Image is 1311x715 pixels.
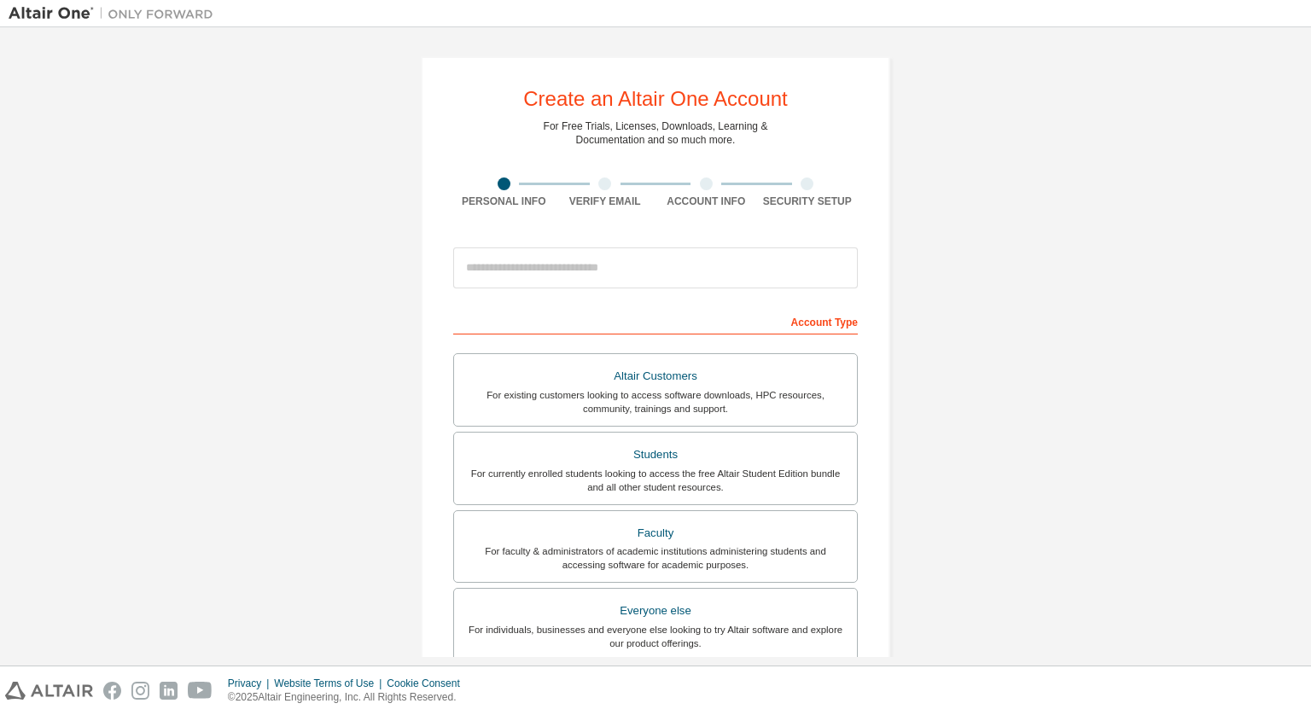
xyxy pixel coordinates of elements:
div: Everyone else [464,599,847,623]
div: Security Setup [757,195,859,208]
img: linkedin.svg [160,682,178,700]
div: Website Terms of Use [274,677,387,690]
img: youtube.svg [188,682,213,700]
div: Account Info [655,195,757,208]
div: Account Type [453,307,858,334]
div: Cookie Consent [387,677,469,690]
p: © 2025 Altair Engineering, Inc. All Rights Reserved. [228,690,470,705]
div: For currently enrolled students looking to access the free Altair Student Edition bundle and all ... [464,467,847,494]
div: Altair Customers [464,364,847,388]
img: instagram.svg [131,682,149,700]
div: Privacy [228,677,274,690]
div: Students [464,443,847,467]
img: facebook.svg [103,682,121,700]
div: Create an Altair One Account [523,89,788,109]
div: For individuals, businesses and everyone else looking to try Altair software and explore our prod... [464,623,847,650]
div: Faculty [464,521,847,545]
img: altair_logo.svg [5,682,93,700]
div: Personal Info [453,195,555,208]
div: For Free Trials, Licenses, Downloads, Learning & Documentation and so much more. [544,119,768,147]
div: For existing customers looking to access software downloads, HPC resources, community, trainings ... [464,388,847,416]
div: For faculty & administrators of academic institutions administering students and accessing softwa... [464,544,847,572]
div: Verify Email [555,195,656,208]
img: Altair One [9,5,222,22]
